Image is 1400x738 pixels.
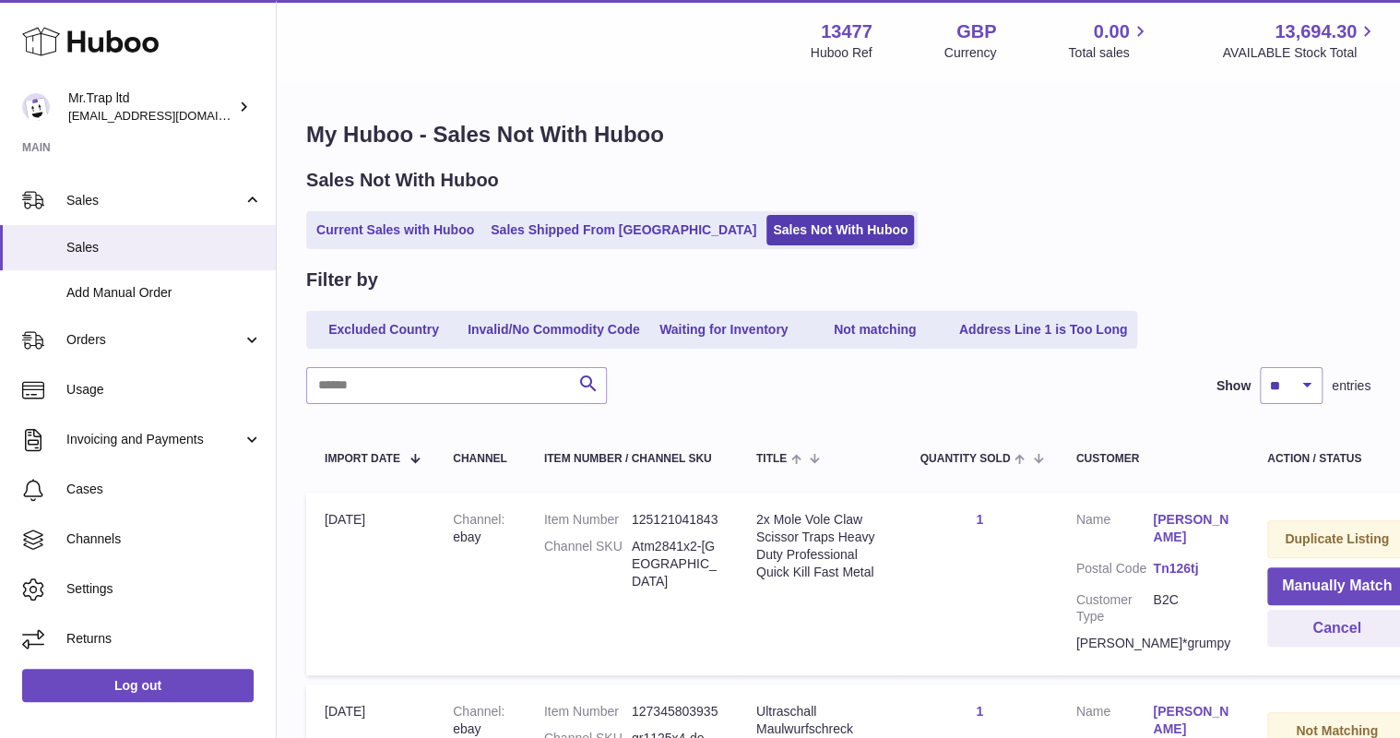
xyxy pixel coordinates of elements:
[544,453,719,465] div: Item Number / Channel SKU
[453,453,507,465] div: Channel
[453,704,504,719] strong: Channel
[306,268,378,292] h2: Filter by
[66,331,243,349] span: Orders
[1076,635,1230,652] div: [PERSON_NAME]*grumpy
[1285,531,1389,546] strong: Duplicate Listing
[544,511,632,529] dt: Item Number
[1068,44,1150,62] span: Total sales
[1153,511,1230,546] a: [PERSON_NAME]
[22,93,50,121] img: office@grabacz.eu
[453,512,504,527] strong: Channel
[1076,511,1154,551] dt: Name
[544,703,632,720] dt: Item Number
[66,530,262,548] span: Channels
[66,239,262,256] span: Sales
[22,669,254,702] a: Log out
[1153,703,1230,738] a: [PERSON_NAME]
[944,44,997,62] div: Currency
[953,315,1134,345] a: Address Line 1 is Too Long
[956,19,996,44] strong: GBP
[632,703,719,720] dd: 127345803935
[66,284,262,302] span: Add Manual Order
[821,19,872,44] strong: 13477
[66,481,262,498] span: Cases
[976,512,983,527] a: 1
[1076,560,1154,582] dt: Postal Code
[1222,44,1378,62] span: AVAILABLE Stock Total
[632,511,719,529] dd: 125121041843
[766,215,914,245] a: Sales Not With Huboo
[1216,377,1251,395] label: Show
[310,215,481,245] a: Current Sales with Huboo
[1094,19,1130,44] span: 0.00
[650,315,798,345] a: Waiting for Inventory
[66,381,262,399] span: Usage
[66,192,243,209] span: Sales
[1076,591,1154,626] dt: Customer Type
[453,703,507,738] div: ebay
[66,630,262,648] span: Returns
[1153,591,1230,626] dd: B2C
[811,44,872,62] div: Huboo Ref
[920,453,1011,465] span: Quantity Sold
[461,315,647,345] a: Invalid/No Commodity Code
[453,511,507,546] div: ebay
[1076,453,1230,465] div: Customer
[1296,723,1378,738] strong: Not Matching
[484,215,763,245] a: Sales Shipped From [GEOGRAPHIC_DATA]
[68,89,234,125] div: Mr.Trap ltd
[801,315,949,345] a: Not matching
[310,315,457,345] a: Excluded Country
[976,704,983,719] a: 1
[544,538,632,590] dt: Channel SKU
[1068,19,1150,62] a: 0.00 Total sales
[756,453,787,465] span: Title
[1222,19,1378,62] a: 13,694.30 AVAILABLE Stock Total
[325,453,400,465] span: Import date
[68,108,271,123] span: [EMAIL_ADDRESS][DOMAIN_NAME]
[306,493,434,675] td: [DATE]
[632,538,719,590] dd: Atm2841x2-[GEOGRAPHIC_DATA]
[1275,19,1357,44] span: 13,694.30
[1332,377,1370,395] span: entries
[756,511,884,581] div: 2x Mole Vole Claw Scissor Traps Heavy Duty Professional Quick Kill Fast Metal
[1153,560,1230,577] a: Tn126tj
[306,168,499,193] h2: Sales Not With Huboo
[66,431,243,448] span: Invoicing and Payments
[306,120,1370,149] h1: My Huboo - Sales Not With Huboo
[66,580,262,598] span: Settings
